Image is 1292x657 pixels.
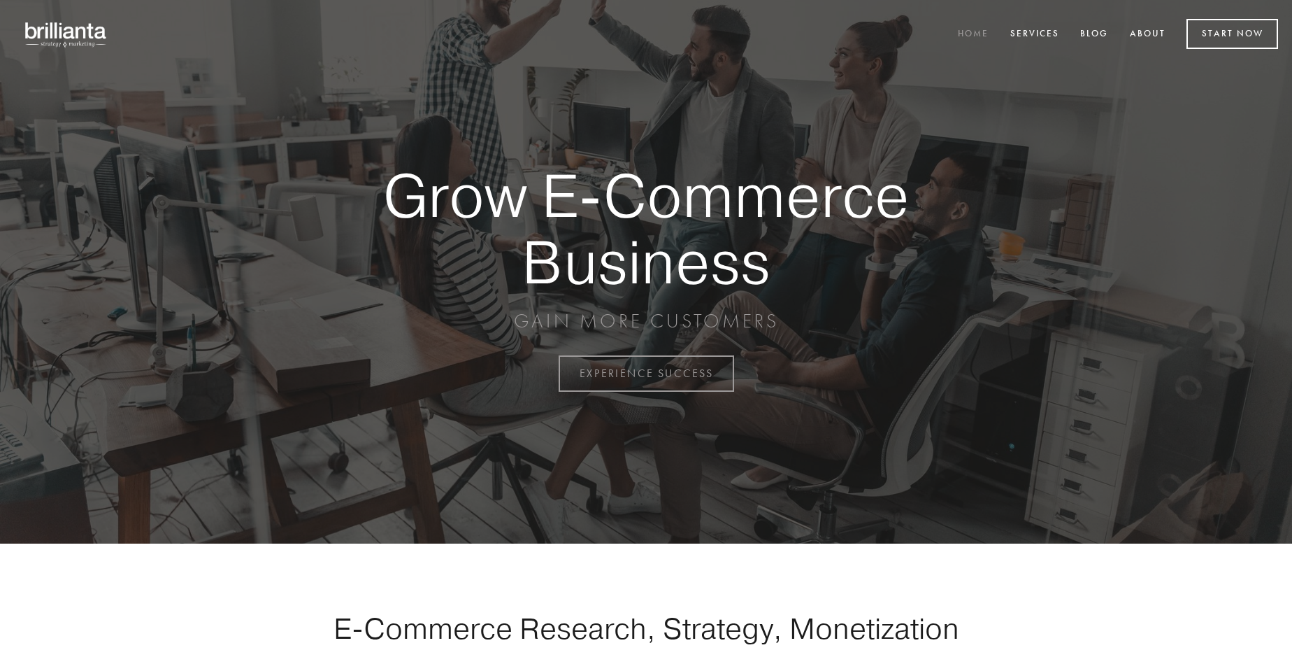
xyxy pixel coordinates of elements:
a: Start Now [1186,19,1278,49]
a: Blog [1071,23,1117,46]
strong: Grow E-Commerce Business [334,162,958,295]
a: EXPERIENCE SUCCESS [559,355,734,392]
a: Home [949,23,998,46]
img: brillianta - research, strategy, marketing [14,14,119,55]
a: Services [1001,23,1068,46]
h1: E-Commerce Research, Strategy, Monetization [289,611,1003,646]
p: GAIN MORE CUSTOMERS [334,309,958,334]
a: About [1121,23,1175,46]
